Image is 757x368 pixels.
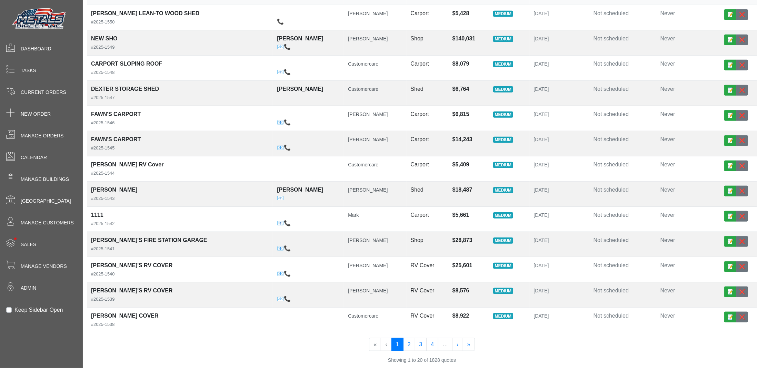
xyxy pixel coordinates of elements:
[348,36,388,41] span: [PERSON_NAME]
[21,219,74,226] span: Manage Customers
[284,220,291,226] a: 📞
[277,187,323,193] strong: [PERSON_NAME]
[594,111,629,117] span: Not scheduled
[736,85,748,96] button: ❌
[21,263,67,270] span: Manage Vendors
[452,61,469,67] strong: $8,079
[348,86,378,92] span: Customercare
[277,195,284,201] a: 📧
[660,313,675,319] span: Never
[493,162,513,168] span: MEDIUM
[660,10,675,16] span: Never
[21,132,63,139] span: Manage Orders
[493,11,513,17] span: MEDIUM
[348,137,388,142] span: [PERSON_NAME]
[660,187,675,193] span: Never
[91,162,163,167] strong: [PERSON_NAME] RV Cover
[493,137,513,143] span: MEDIUM
[348,11,388,16] span: [PERSON_NAME]
[724,9,736,20] button: 📝
[724,35,736,45] button: 📝
[277,220,284,226] a: 📧
[277,36,323,41] strong: [PERSON_NAME]
[91,36,117,41] strong: NEW SHO
[736,9,748,20] button: ❌
[277,44,284,50] a: 📧
[7,227,24,250] span: •
[407,308,448,333] td: RV Cover
[736,236,748,247] button: ❌
[724,110,736,121] button: 📝
[407,56,448,81] td: Carport
[91,262,172,268] strong: [PERSON_NAME]'S RV COVER
[594,36,629,41] span: Not scheduled
[534,112,549,117] span: [DATE]
[277,271,284,277] a: 📧
[724,312,736,322] button: 📝
[391,338,404,351] button: Go to page 1
[594,187,629,193] span: Not scheduled
[452,162,469,167] strong: $5,409
[660,262,675,268] span: Never
[407,232,448,257] td: Shop
[594,288,629,293] span: Not scheduled
[91,212,103,218] strong: 1111
[660,61,675,67] span: Never
[21,67,36,74] span: Tasks
[348,212,359,218] span: Mark
[277,69,284,75] a: 📧
[284,69,291,75] a: 📞
[452,36,476,41] strong: $140,031
[724,135,736,146] button: 📝
[348,288,388,293] span: [PERSON_NAME]
[493,36,513,42] span: MEDIUM
[403,338,415,351] button: Go to page 2
[660,136,675,142] span: Never
[91,70,114,75] small: #2025-1548
[736,211,748,222] button: ❌
[724,60,736,70] button: 📝
[493,238,513,244] span: MEDIUM
[534,212,549,218] span: [DATE]
[493,313,513,319] span: MEDIUM
[21,197,71,205] span: [GEOGRAPHIC_DATA]
[284,245,291,251] a: 📞
[91,120,114,125] small: #2025-1546
[91,196,114,201] small: #2025-1543
[407,30,448,56] td: Shop
[660,86,675,92] span: Never
[91,61,162,67] strong: CARPORT SLOPING ROOF
[660,162,675,167] span: Never
[91,187,137,193] strong: [PERSON_NAME]
[348,112,388,117] span: [PERSON_NAME]
[91,95,114,100] small: #2025-1547
[407,5,448,30] td: Carport
[724,261,736,272] button: 📝
[452,338,463,351] button: Go to next page
[284,44,291,50] a: 📞
[407,131,448,156] td: Carport
[415,338,427,351] button: Go to page 3
[407,81,448,106] td: Shed
[348,313,378,319] span: Customercare
[534,288,549,293] span: [DATE]
[736,186,748,196] button: ❌
[534,36,549,41] span: [DATE]
[594,262,629,268] span: Not scheduled
[452,237,472,243] strong: $28,873
[452,86,469,92] strong: $6,764
[452,212,469,218] strong: $5,661
[21,154,47,161] span: Calendar
[21,89,66,96] span: Current Orders
[534,263,549,268] span: [DATE]
[407,182,448,207] td: Shed
[426,338,438,351] button: Go to page 4
[87,338,757,351] ul: Pagination
[407,282,448,308] td: RV Cover
[87,357,757,364] div: Showing 1 to 20 of 1828 quotes
[594,313,629,319] span: Not scheduled
[452,111,469,117] strong: $6,815
[91,246,114,251] small: #2025-1541
[534,137,549,142] span: [DATE]
[91,288,172,293] strong: [PERSON_NAME]'S RV COVER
